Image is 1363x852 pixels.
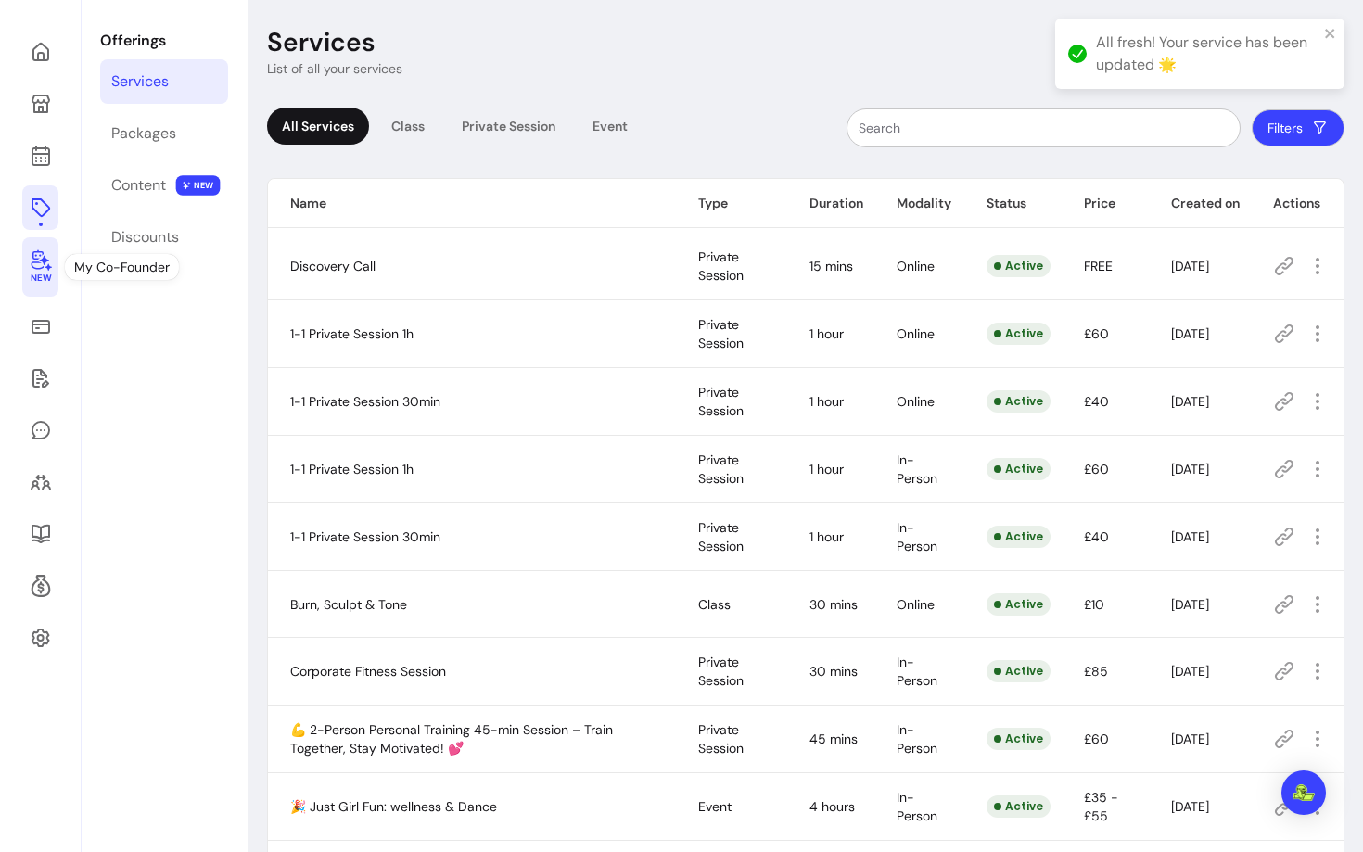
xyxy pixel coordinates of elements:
a: Services [100,59,228,104]
span: Online [897,258,935,274]
p: Services [267,26,376,59]
span: [DATE] [1171,528,1209,545]
div: Content [111,174,166,197]
span: 1-1 Private Session 30min [290,393,440,410]
span: [DATE] [1171,461,1209,477]
span: Event [698,798,732,815]
th: Name [268,179,676,228]
span: 15 mins [809,258,853,274]
span: 30 mins [809,663,858,680]
span: FREE [1084,258,1113,274]
span: 1 hour [809,528,844,545]
span: 1-1 Private Session 1h [290,325,414,342]
span: [DATE] [1171,258,1209,274]
span: In-Person [897,721,937,757]
th: Type [676,179,786,228]
span: New [30,273,50,285]
a: Offerings [22,185,58,230]
span: £40 [1084,528,1109,545]
span: £40 [1084,393,1109,410]
span: £60 [1084,461,1109,477]
span: NEW [176,175,221,196]
div: Services [111,70,169,93]
div: All fresh! Your service has been updated 🌟 [1096,32,1318,76]
a: Home [22,30,58,74]
a: New [22,237,58,297]
a: My Messages [22,408,58,452]
span: [DATE] [1171,731,1209,747]
span: Private Session [698,316,744,351]
span: Discovery Call [290,258,376,274]
span: 🎉 Just Girl Fun: wellness & Dance [290,798,497,815]
th: Status [964,179,1062,228]
button: close [1324,26,1337,41]
span: 1-1 Private Session 1h [290,461,414,477]
span: Online [897,393,935,410]
th: Modality [874,179,965,228]
span: £10 [1084,596,1104,613]
span: 1 hour [809,393,844,410]
span: Private Session [698,721,744,757]
div: Packages [111,122,176,145]
span: [DATE] [1171,325,1209,342]
span: £60 [1084,731,1109,747]
div: Active [987,526,1051,548]
a: Refer & Earn [22,564,58,608]
div: Active [987,660,1051,682]
span: [DATE] [1171,596,1209,613]
div: My Co-Founder [65,254,179,280]
div: Active [987,795,1051,818]
span: Private Session [698,384,744,419]
p: Offerings [100,30,228,52]
span: 1 hour [809,325,844,342]
button: Filters [1252,109,1344,146]
div: Active [987,593,1051,616]
div: Active [987,323,1051,345]
span: £35 - £55 [1084,789,1118,824]
span: Corporate Fitness Session [290,663,446,680]
span: Burn, Sculpt & Tone [290,596,407,613]
span: In-Person [897,789,937,824]
a: Content NEW [100,163,228,208]
p: List of all your services [267,59,402,78]
a: Clients [22,460,58,504]
div: Active [987,390,1051,413]
a: My Page [22,82,58,126]
span: 4 hours [809,798,855,815]
div: Class [376,108,439,145]
a: Settings [22,616,58,660]
span: 1 hour [809,461,844,477]
th: Actions [1251,179,1344,228]
span: 30 mins [809,596,858,613]
div: Active [987,255,1051,277]
span: [DATE] [1171,393,1209,410]
div: All Services [267,108,369,145]
span: Online [897,325,935,342]
span: In-Person [897,654,937,689]
span: Private Session [698,519,744,554]
span: Private Session [698,654,744,689]
span: Class [698,596,731,613]
div: Private Session [447,108,570,145]
span: £85 [1084,663,1108,680]
th: Price [1062,179,1149,228]
div: Event [578,108,643,145]
span: Online [897,596,935,613]
span: 1-1 Private Session 30min [290,528,440,545]
span: In-Person [897,519,937,554]
a: Discounts [100,215,228,260]
th: Duration [787,179,874,228]
span: 💪 2-Person Personal Training 45-min Session – Train Together, Stay Motivated! 💕 [290,721,613,757]
span: £60 [1084,325,1109,342]
a: Sales [22,304,58,349]
span: Private Session [698,248,744,284]
span: 45 mins [809,731,858,747]
span: Private Session [698,451,744,487]
a: Packages [100,111,228,156]
span: [DATE] [1171,798,1209,815]
div: Open Intercom Messenger [1281,770,1326,815]
span: [DATE] [1171,663,1209,680]
div: Active [987,458,1051,480]
a: Waivers [22,356,58,401]
div: Discounts [111,226,179,248]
